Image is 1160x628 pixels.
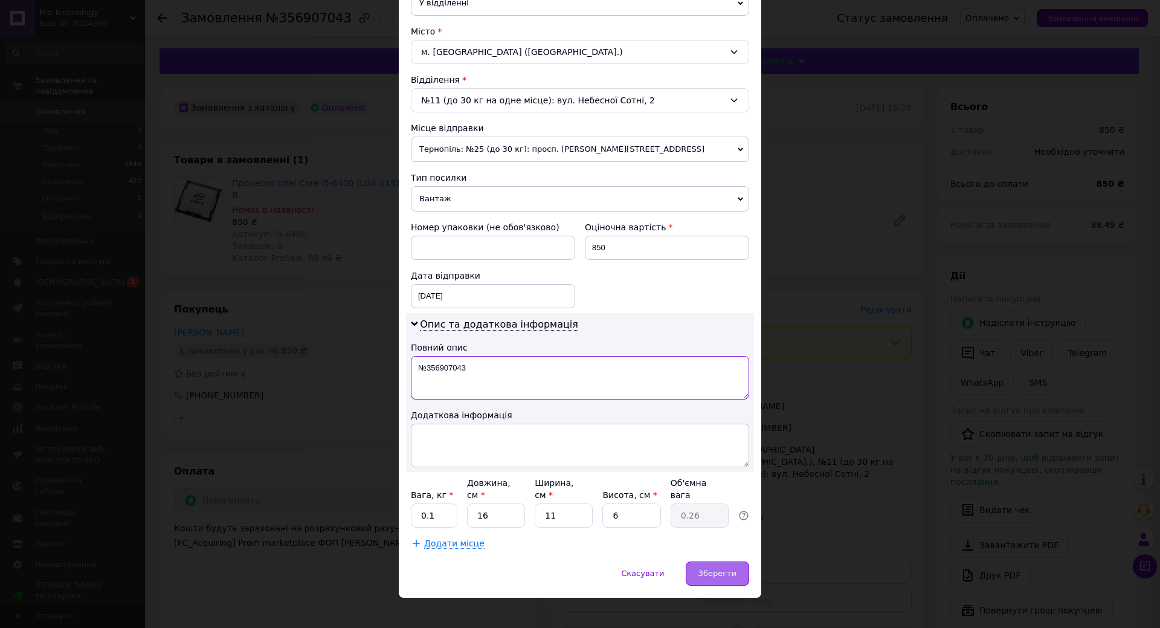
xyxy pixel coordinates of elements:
[467,478,511,500] label: Довжина, см
[411,74,749,86] div: Відділення
[411,221,575,233] div: Номер упаковки (не обов'язково)
[411,173,466,183] span: Тип посилки
[411,137,749,162] span: Тернопіль: №25 (до 30 кг): просп. [PERSON_NAME][STREET_ADDRESS]
[535,478,573,500] label: Ширина, см
[411,409,749,421] div: Додаткова інформація
[411,123,484,133] span: Місце відправки
[411,40,749,64] div: м. [GEOGRAPHIC_DATA] ([GEOGRAPHIC_DATA].)
[698,569,736,578] span: Зберегти
[411,88,749,112] div: №11 (до 30 кг на одне місце): вул. Небесної Сотні, 2
[411,186,749,212] span: Вантаж
[420,319,578,331] span: Опис та додаткова інформація
[411,342,749,354] div: Повний опис
[621,569,664,578] span: Скасувати
[411,25,749,37] div: Місто
[671,477,729,501] div: Об'ємна вага
[602,490,657,500] label: Висота, см
[411,356,749,400] textarea: №356907043
[411,270,575,282] div: Дата відправки
[411,490,453,500] label: Вага, кг
[585,221,749,233] div: Оціночна вартість
[424,539,485,549] span: Додати місце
